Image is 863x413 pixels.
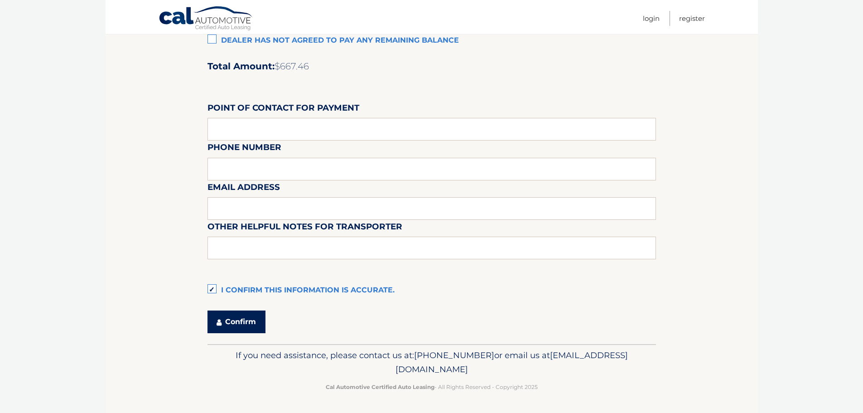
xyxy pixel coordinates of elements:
[207,180,280,197] label: Email Address
[679,11,705,26] a: Register
[207,311,265,333] button: Confirm
[326,384,434,390] strong: Cal Automotive Certified Auto Leasing
[207,32,656,50] label: Dealer has not agreed to pay any remaining balance
[207,61,656,72] h2: Total Amount:
[159,6,254,32] a: Cal Automotive
[207,282,656,300] label: I confirm this information is accurate.
[275,61,309,72] span: $667.46
[414,350,494,360] span: [PHONE_NUMBER]
[643,11,660,26] a: Login
[213,382,650,392] p: - All Rights Reserved - Copyright 2025
[207,101,359,118] label: Point of Contact for Payment
[213,348,650,377] p: If you need assistance, please contact us at: or email us at
[207,220,402,237] label: Other helpful notes for transporter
